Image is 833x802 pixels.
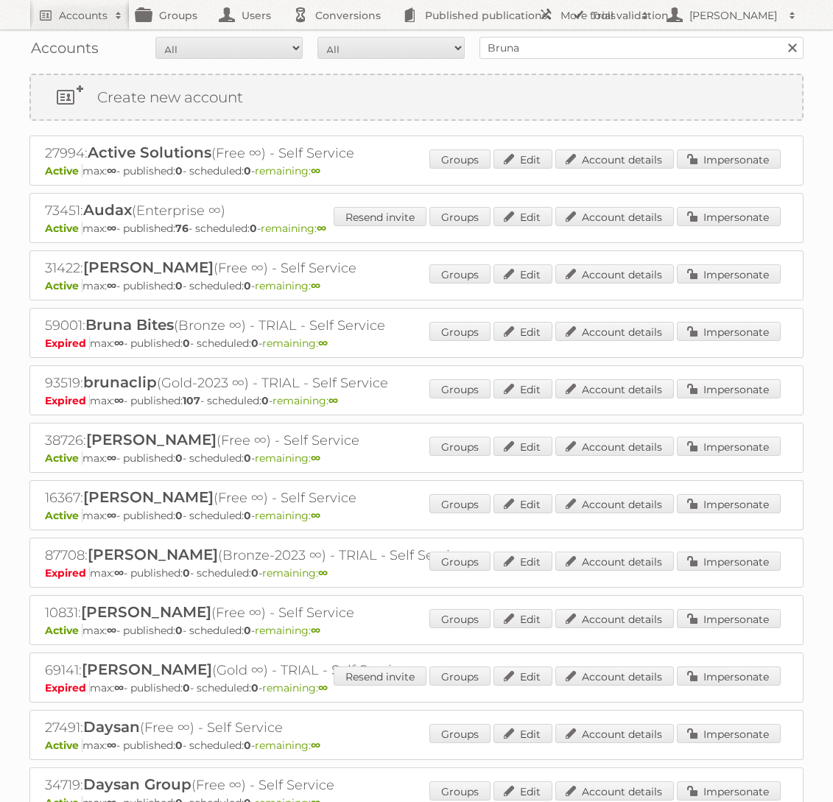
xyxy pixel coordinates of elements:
strong: 76 [175,222,189,235]
strong: 0 [251,337,259,350]
strong: 0 [244,164,251,177]
a: Impersonate [677,609,781,628]
span: [PERSON_NAME] [83,258,214,276]
a: Edit [493,322,552,341]
strong: 0 [244,509,251,522]
span: Active [45,624,82,637]
strong: 0 [244,279,251,292]
p: max: - published: - scheduled: - [45,624,788,637]
p: max: - published: - scheduled: - [45,509,788,522]
a: Groups [429,494,491,513]
span: remaining: [255,509,320,522]
a: Account details [555,666,674,686]
span: Active [45,279,82,292]
strong: ∞ [311,624,320,637]
a: Edit [493,552,552,571]
a: Groups [429,552,491,571]
p: max: - published: - scheduled: - [45,681,788,694]
strong: ∞ [107,739,116,752]
strong: ∞ [328,394,338,407]
a: Impersonate [677,264,781,284]
span: [PERSON_NAME] [83,488,214,506]
span: Active [45,222,82,235]
a: Groups [429,437,491,456]
p: max: - published: - scheduled: - [45,739,788,752]
a: Account details [555,207,674,226]
strong: ∞ [107,279,116,292]
strong: ∞ [114,681,124,694]
span: remaining: [255,624,320,637]
a: Groups [429,609,491,628]
strong: 0 [175,624,183,637]
strong: ∞ [317,222,326,235]
strong: ∞ [311,279,320,292]
h2: 93519: (Gold-2023 ∞) - TRIAL - Self Service [45,373,560,393]
h2: 59001: (Bronze ∞) - TRIAL - Self Service [45,316,560,335]
span: Expired [45,337,90,350]
span: Daysan [83,718,140,736]
span: remaining: [255,451,320,465]
span: remaining: [262,681,328,694]
a: Impersonate [677,207,781,226]
strong: ∞ [318,566,328,580]
span: [PERSON_NAME] [81,603,211,621]
strong: ∞ [107,222,116,235]
p: max: - published: - scheduled: - [45,222,788,235]
span: remaining: [255,164,320,177]
p: max: - published: - scheduled: - [45,566,788,580]
span: [PERSON_NAME] [88,546,218,563]
a: Account details [555,322,674,341]
span: remaining: [273,394,338,407]
a: Impersonate [677,666,781,686]
strong: 0 [251,566,259,580]
p: max: - published: - scheduled: - [45,394,788,407]
a: Account details [555,724,674,743]
strong: ∞ [311,451,320,465]
a: Edit [493,150,552,169]
h2: 27491: (Free ∞) - Self Service [45,718,560,737]
h2: 73451: (Enterprise ∞) [45,201,560,220]
h2: [PERSON_NAME] [686,8,781,23]
strong: 0 [183,566,190,580]
a: Impersonate [677,781,781,801]
a: Account details [555,264,674,284]
strong: 0 [250,222,257,235]
a: Account details [555,150,674,169]
strong: ∞ [107,509,116,522]
strong: ∞ [318,337,328,350]
a: Impersonate [677,322,781,341]
a: Edit [493,494,552,513]
strong: 107 [183,394,200,407]
a: Edit [493,666,552,686]
span: Active [45,509,82,522]
a: Account details [555,437,674,456]
a: Create new account [31,75,802,119]
a: Account details [555,781,674,801]
a: Groups [429,150,491,169]
a: Groups [429,264,491,284]
a: Edit [493,724,552,743]
span: [PERSON_NAME] [82,661,212,678]
span: remaining: [255,739,320,752]
a: Account details [555,609,674,628]
a: Edit [493,207,552,226]
h2: 16367: (Free ∞) - Self Service [45,488,560,507]
span: Active [45,164,82,177]
span: Expired [45,566,90,580]
a: Edit [493,437,552,456]
strong: ∞ [114,337,124,350]
a: Edit [493,781,552,801]
span: Expired [45,394,90,407]
strong: ∞ [114,394,124,407]
strong: 0 [175,164,183,177]
strong: 0 [261,394,269,407]
h2: 31422: (Free ∞) - Self Service [45,258,560,278]
h2: 69141: (Gold ∞) - TRIAL - Self Service [45,661,560,680]
h2: 87708: (Bronze-2023 ∞) - TRIAL - Self Service [45,546,560,565]
strong: 0 [244,451,251,465]
a: Groups [429,781,491,801]
h2: More tools [560,8,634,23]
a: Groups [429,322,491,341]
h2: 10831: (Free ∞) - Self Service [45,603,560,622]
strong: 0 [244,624,251,637]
